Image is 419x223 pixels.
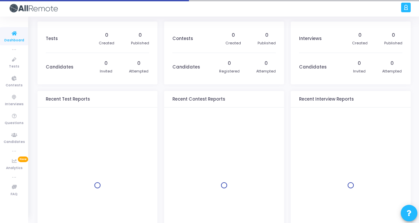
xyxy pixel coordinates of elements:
[225,40,241,46] div: Created
[358,60,361,67] div: 0
[228,60,231,67] div: 0
[4,139,25,145] span: Candidates
[299,65,327,70] h3: Candidates
[139,32,142,39] div: 0
[353,68,366,74] div: Invited
[104,60,108,67] div: 0
[265,60,268,67] div: 0
[18,156,28,162] span: New
[6,83,23,88] span: Contests
[8,2,58,15] img: logo
[4,38,24,43] span: Dashboard
[9,64,19,69] span: Tests
[352,40,368,46] div: Created
[172,65,200,70] h3: Candidates
[299,36,322,41] h3: Interviews
[172,36,193,41] h3: Contests
[46,65,73,70] h3: Candidates
[384,40,402,46] div: Published
[5,120,24,126] span: Questions
[299,97,354,102] h3: Recent Interview Reports
[265,32,269,39] div: 0
[99,40,114,46] div: Created
[46,36,58,41] h3: Tests
[358,32,362,39] div: 0
[46,97,90,102] h3: Recent Test Reports
[219,68,240,74] div: Registered
[256,68,276,74] div: Attempted
[258,40,276,46] div: Published
[11,192,18,197] span: FAQ
[6,165,23,171] span: Analytics
[100,68,112,74] div: Invited
[232,32,235,39] div: 0
[129,68,149,74] div: Attempted
[390,60,394,67] div: 0
[172,97,225,102] h3: Recent Contest Reports
[5,102,24,107] span: Interviews
[105,32,108,39] div: 0
[137,60,141,67] div: 0
[392,32,395,39] div: 0
[131,40,149,46] div: Published
[382,68,402,74] div: Attempted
